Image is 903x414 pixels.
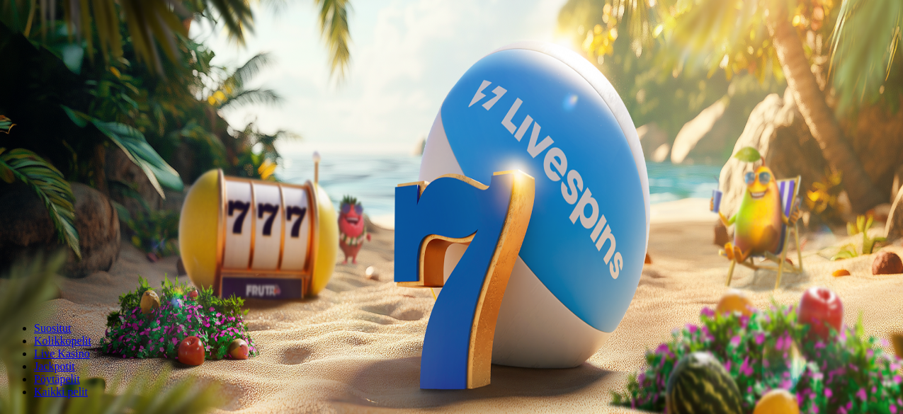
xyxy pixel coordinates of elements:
[34,322,71,334] a: Suositut
[34,335,91,347] a: Kolikkopelit
[6,298,897,398] nav: Lobby
[34,373,80,385] span: Pöytäpelit
[34,386,88,398] span: Kaikki pelit
[34,347,90,360] a: Live Kasino
[34,360,75,372] a: Jackpotit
